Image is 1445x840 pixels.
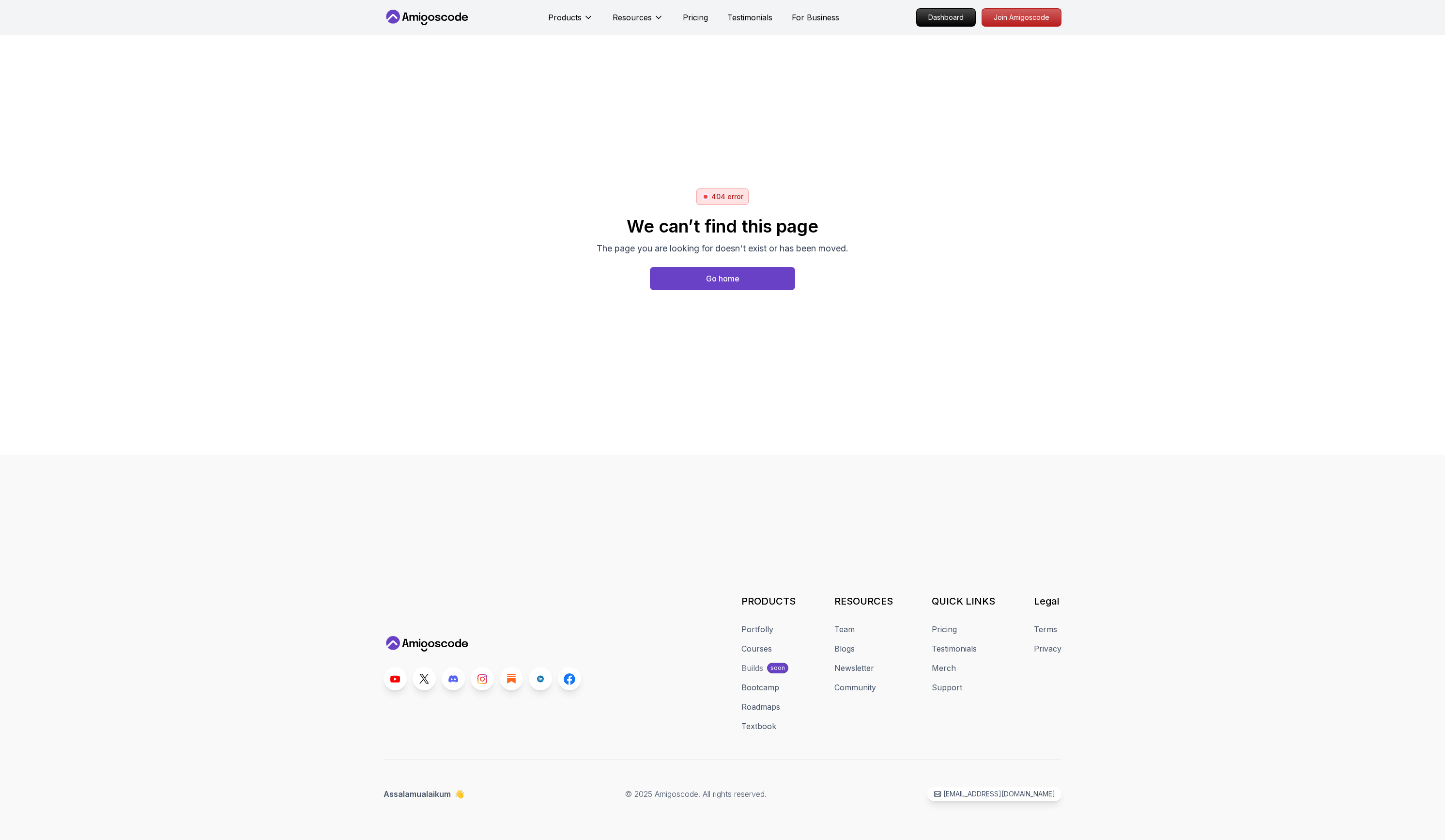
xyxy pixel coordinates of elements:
[916,8,976,27] a: Dashboard
[943,789,1055,799] p: [EMAIL_ADDRESS][DOMAIN_NAME]
[770,664,785,672] p: soon
[982,9,1061,26] p: Join Amigoscode
[650,267,795,290] a: Home page
[834,682,876,693] a: Community
[834,594,893,608] h3: RESOURCES
[932,682,962,693] a: Support
[741,701,780,713] a: Roadmaps
[741,682,779,693] a: Bootcamp
[1034,623,1057,635] a: Terms
[927,787,1061,801] a: [EMAIL_ADDRESS][DOMAIN_NAME]
[548,12,593,31] button: Products
[932,662,956,674] a: Merch
[650,267,795,290] button: Go home
[917,9,975,26] p: Dashboard
[613,12,652,23] p: Resources
[741,720,776,732] a: Textbook
[834,643,855,654] a: Blogs
[834,662,874,674] a: Newsletter
[683,12,708,23] a: Pricing
[982,8,1061,27] a: Join Amigoscode
[455,788,465,800] span: 👋
[597,242,848,255] p: The page you are looking for doesn't exist or has been moved.
[932,643,977,654] a: Testimonials
[548,12,582,23] p: Products
[413,667,436,690] a: Twitter link
[384,667,407,690] a: Youtube link
[741,623,773,635] a: Portfolly
[792,12,839,23] a: For Business
[741,594,796,608] h3: PRODUCTS
[471,667,494,690] a: Instagram link
[1034,643,1061,654] a: Privacy
[442,667,465,690] a: Discord link
[597,217,848,236] h2: We can’t find this page
[741,662,763,674] div: Builds
[706,273,739,284] div: Go home
[932,623,957,635] a: Pricing
[558,667,581,690] a: Facebook link
[1034,594,1061,608] h3: Legal
[625,788,767,800] p: © 2025 Amigoscode. All rights reserved.
[711,192,743,202] p: 404 error
[384,788,464,800] p: Assalamualaikum
[932,594,995,608] h3: QUICK LINKS
[529,667,552,690] a: LinkedIn link
[834,623,855,635] a: Team
[613,12,663,31] button: Resources
[727,12,772,23] a: Testimonials
[500,667,523,690] a: Blog link
[741,643,772,654] a: Courses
